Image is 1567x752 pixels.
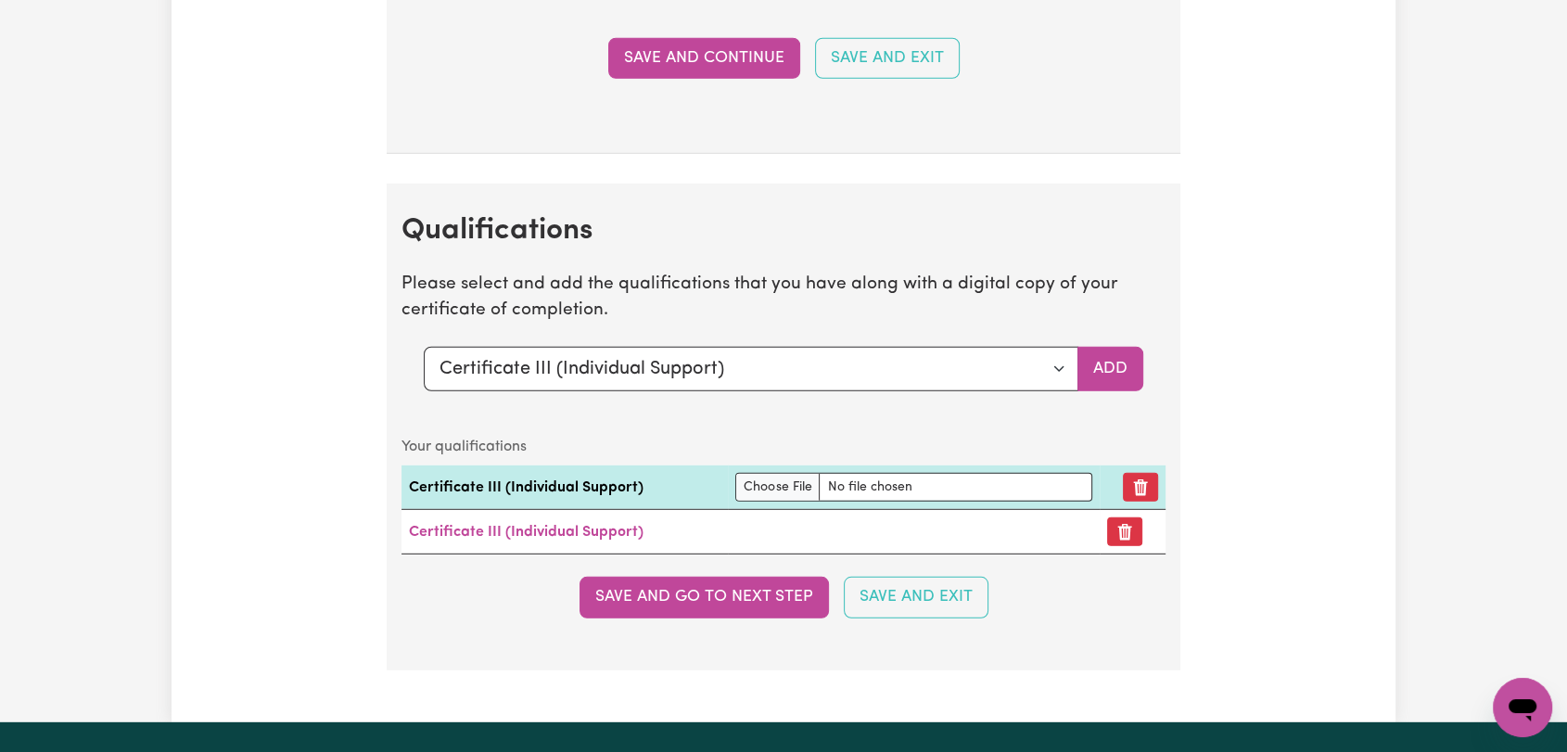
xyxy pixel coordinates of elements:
td: Certificate III (Individual Support) [401,465,728,510]
button: Add selected qualification [1077,347,1143,391]
button: Save and Exit [815,38,960,79]
caption: Your qualifications [401,428,1166,465]
button: Remove qualification [1123,473,1158,502]
button: Save and Continue [608,38,800,79]
h2: Qualifications [401,213,1166,249]
iframe: Button to launch messaging window [1493,678,1552,737]
p: Please select and add the qualifications that you have along with a digital copy of your certific... [401,272,1166,325]
a: Certificate III (Individual Support) [409,525,643,540]
button: Save and Exit [844,577,988,618]
button: Save and go to next step [580,577,829,618]
button: Remove certificate [1107,517,1142,546]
